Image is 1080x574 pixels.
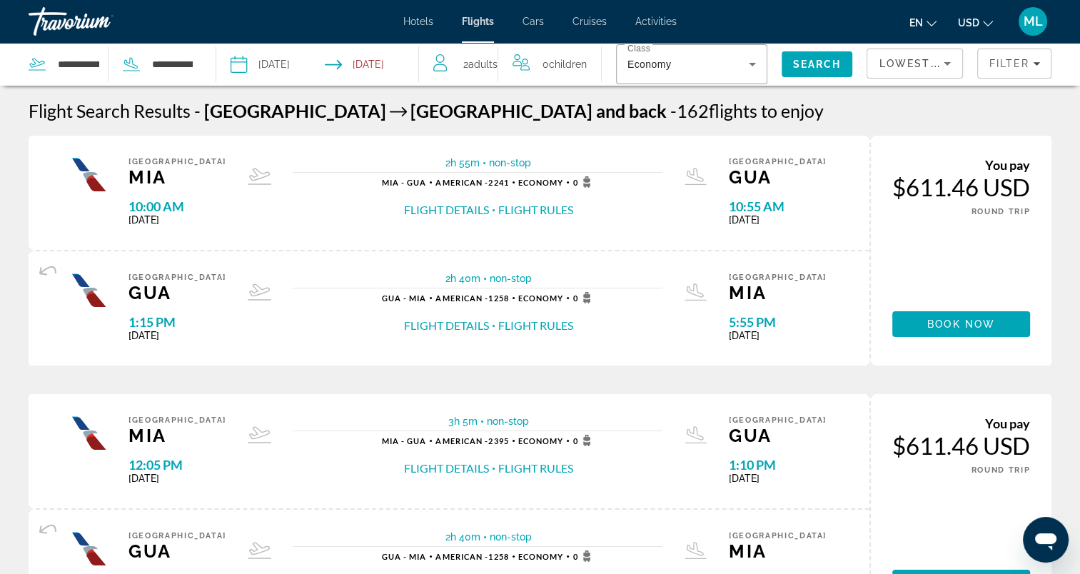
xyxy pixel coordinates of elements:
[194,100,201,121] span: -
[128,330,226,341] span: [DATE]
[989,58,1029,69] span: Filter
[128,540,226,562] span: GUA
[435,178,488,187] span: American -
[1024,14,1043,29] span: ML
[793,59,842,70] span: Search
[448,416,478,427] span: 3h 5m
[927,318,995,330] span: Book now
[498,318,573,333] button: Flight Rules
[909,17,923,29] span: en
[128,425,226,446] span: MIA
[381,178,426,187] span: MIA - GUA
[435,293,508,303] span: 1258
[729,198,827,214] span: 10:55 AM
[128,457,226,473] span: 12:05 PM
[462,16,494,27] a: Flights
[490,531,532,543] span: non-stop
[204,100,386,121] span: [GEOGRAPHIC_DATA]
[972,465,1031,475] span: ROUND TRIP
[549,59,587,70] span: Children
[572,292,595,303] span: 0
[128,473,226,484] span: [DATE]
[1023,517,1069,563] iframe: Button to launch messaging window
[490,273,532,284] span: non-stop
[879,58,970,69] span: Lowest Price
[729,314,827,330] span: 5:55 PM
[71,157,107,193] img: Airline logo
[977,49,1051,79] button: Filters
[325,43,384,86] button: Select return date
[596,100,667,121] span: and back
[729,425,827,446] span: GUA
[71,273,107,308] img: Airline logo
[435,293,488,303] span: American -
[381,293,426,303] span: GUA - MIA
[128,214,226,226] span: [DATE]
[972,207,1031,216] span: ROUND TRIP
[670,100,677,121] span: -
[231,43,290,86] button: Select depart date
[435,436,488,445] span: American -
[518,552,564,561] span: Economy
[435,552,488,561] span: American -
[729,416,827,425] span: [GEOGRAPHIC_DATA]
[445,531,480,543] span: 2h 40m
[892,431,1030,460] div: $611.46 USD
[128,531,226,540] span: [GEOGRAPHIC_DATA]
[445,273,480,284] span: 2h 40m
[410,100,592,121] span: [GEOGRAPHIC_DATA]
[729,282,827,303] span: MIA
[523,16,544,27] a: Cars
[958,12,993,33] button: Change currency
[463,54,498,74] span: 2
[729,473,827,484] span: [DATE]
[892,416,1030,431] div: You pay
[518,436,564,445] span: Economy
[1014,6,1051,36] button: User Menu
[729,457,827,473] span: 1:10 PM
[29,3,171,40] a: Travorium
[729,540,827,562] span: MIA
[128,282,226,303] span: GUA
[435,552,508,561] span: 1258
[71,416,107,451] img: Airline logo
[128,273,226,282] span: [GEOGRAPHIC_DATA]
[879,55,951,72] mat-select: Sort by
[381,552,426,561] span: GUA - MIA
[518,178,564,187] span: Economy
[404,318,489,333] button: Flight Details
[782,51,853,77] button: Search
[627,59,671,70] span: Economy
[435,436,508,445] span: 2395
[892,311,1030,337] button: Book now
[729,330,827,341] span: [DATE]
[128,314,226,330] span: 1:15 PM
[128,157,226,166] span: [GEOGRAPHIC_DATA]
[909,12,937,33] button: Change language
[435,178,508,187] span: 2241
[128,416,226,425] span: [GEOGRAPHIC_DATA]
[381,436,426,445] span: MIA - GUA
[729,214,827,226] span: [DATE]
[635,16,677,27] a: Activities
[572,16,607,27] a: Cruises
[542,54,587,74] span: 0
[627,44,650,54] mat-label: Class
[419,43,601,86] button: Travelers: 2 adults, 0 children
[892,157,1030,173] div: You pay
[128,166,226,188] span: MIA
[572,550,595,562] span: 0
[729,273,827,282] span: [GEOGRAPHIC_DATA]
[709,100,824,121] span: flights to enjoy
[572,176,595,188] span: 0
[498,460,573,476] button: Flight Rules
[403,16,433,27] a: Hotels
[729,531,827,540] span: [GEOGRAPHIC_DATA]
[487,416,529,427] span: non-stop
[498,202,573,218] button: Flight Rules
